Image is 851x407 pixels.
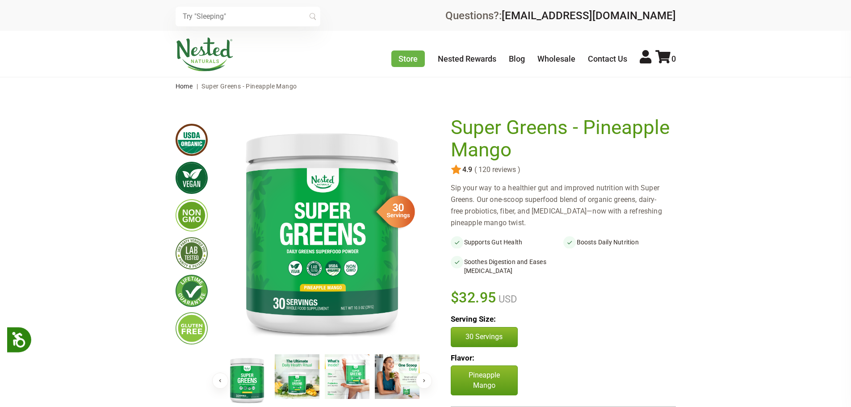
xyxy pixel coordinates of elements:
img: usdaorganic [176,124,208,156]
span: ( 120 reviews ) [472,166,520,174]
img: gmofree [176,199,208,231]
li: Soothes Digestion and Eases [MEDICAL_DATA] [451,256,563,277]
a: Blog [509,54,525,63]
img: Super Greens - Pineapple Mango [325,354,369,399]
button: Previous [212,373,228,389]
span: Super Greens - Pineapple Mango [201,83,297,90]
img: Super Greens - Pineapple Mango [222,117,422,347]
div: Sip your way to a healthier gut and improved nutrition with Super Greens. Our one-scoop superfood... [451,182,676,229]
a: Wholesale [537,54,575,63]
span: 0 [671,54,676,63]
img: Nested Naturals [176,38,234,71]
nav: breadcrumbs [176,77,676,95]
li: Supports Gut Health [451,236,563,248]
img: thirdpartytested [176,237,208,269]
button: Next [416,373,432,389]
span: $32.95 [451,288,497,307]
a: Nested Rewards [438,54,496,63]
a: 0 [655,54,676,63]
h1: Super Greens - Pineapple Mango [451,117,671,161]
p: Pineapple Mango [451,365,518,395]
b: Serving Size: [451,315,496,323]
a: Contact Us [588,54,627,63]
img: Super Greens - Pineapple Mango [225,354,269,406]
img: sg-servings-30.png [370,193,415,231]
li: Boosts Daily Nutrition [563,236,676,248]
img: lifetimeguarantee [176,275,208,307]
input: Try "Sleeping" [176,7,320,26]
img: Super Greens - Pineapple Mango [275,354,319,399]
span: | [194,83,200,90]
img: Super Greens - Pineapple Mango [375,354,419,399]
a: Home [176,83,193,90]
img: vegan [176,162,208,194]
b: Flavor: [451,353,474,362]
a: [EMAIL_ADDRESS][DOMAIN_NAME] [502,9,676,22]
a: Store [391,50,425,67]
button: 30 Servings [451,327,518,347]
img: star.svg [451,164,461,175]
p: 30 Servings [460,332,508,342]
img: glutenfree [176,312,208,344]
span: USD [496,294,517,305]
div: Questions?: [445,10,676,21]
span: 4.9 [461,166,472,174]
